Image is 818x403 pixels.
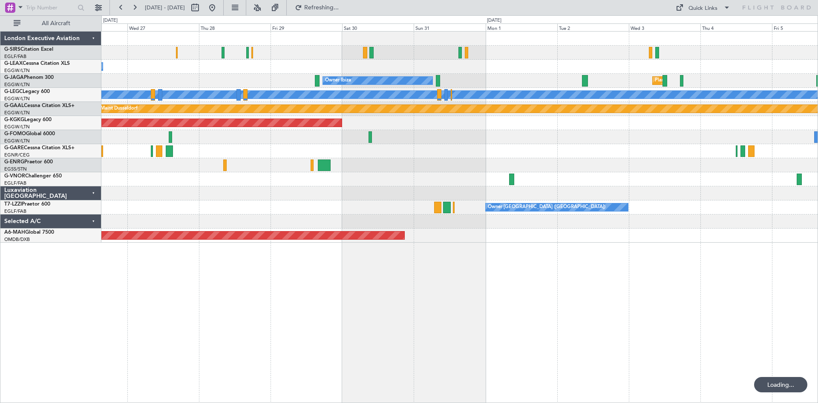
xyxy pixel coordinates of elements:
a: EGNR/CEG [4,152,30,158]
a: EGGW/LTN [4,138,30,144]
div: Owner Ibiza [325,74,351,87]
a: A6-MAHGlobal 7500 [4,230,54,235]
a: G-LEGCLegacy 600 [4,89,50,94]
a: G-GARECessna Citation XLS+ [4,145,75,151]
a: G-JAGAPhenom 300 [4,75,54,80]
span: [DATE] - [DATE] [145,4,185,12]
span: T7-LZZI [4,202,22,207]
span: G-FOMO [4,131,26,136]
button: Quick Links [671,1,734,14]
a: EGLF/FAB [4,208,26,215]
span: G-SIRS [4,47,20,52]
span: G-KGKG [4,117,24,122]
a: EGGW/LTN [4,124,30,130]
a: G-ENRGPraetor 600 [4,159,53,165]
a: EGLF/FAB [4,180,26,186]
a: EGSS/STN [4,166,27,172]
span: G-ENRG [4,159,24,165]
div: Planned Maint Dusseldorf [82,102,138,115]
a: EGGW/LTN [4,67,30,74]
span: G-GAAL [4,103,24,108]
a: EGGW/LTN [4,96,30,102]
button: All Aircraft [9,17,92,30]
span: G-LEAX [4,61,23,66]
div: Fri 29 [271,23,342,31]
div: Loading... [754,377,807,392]
a: G-LEAXCessna Citation XLS [4,61,70,66]
a: G-FOMOGlobal 6000 [4,131,55,136]
a: G-GAALCessna Citation XLS+ [4,103,75,108]
a: EGGW/LTN [4,110,30,116]
a: G-VNORChallenger 650 [4,174,62,179]
div: Thu 28 [199,23,271,31]
div: Wed 27 [127,23,199,31]
span: A6-MAH [4,230,25,235]
div: [DATE] [103,17,118,24]
a: EGLF/FAB [4,53,26,60]
a: OMDB/DXB [4,236,30,243]
a: G-SIRSCitation Excel [4,47,53,52]
div: [DATE] [487,17,501,24]
span: G-VNOR [4,174,25,179]
div: Mon 1 [486,23,557,31]
button: Refreshing... [291,1,342,14]
a: G-KGKGLegacy 600 [4,117,52,122]
div: Quick Links [688,4,717,13]
div: Owner [GEOGRAPHIC_DATA] ([GEOGRAPHIC_DATA]) [488,201,605,214]
input: Trip Number [26,1,75,14]
span: G-JAGA [4,75,24,80]
div: Wed 3 [629,23,700,31]
a: EGGW/LTN [4,81,30,88]
div: Planned Maint [GEOGRAPHIC_DATA] ([GEOGRAPHIC_DATA]) [655,74,789,87]
span: G-LEGC [4,89,23,94]
div: Tue 2 [557,23,629,31]
span: All Aircraft [22,20,90,26]
div: Sat 30 [342,23,414,31]
div: Sun 31 [414,23,485,31]
div: Thu 4 [700,23,772,31]
a: T7-LZZIPraetor 600 [4,202,50,207]
span: G-GARE [4,145,24,151]
span: Refreshing... [304,5,340,11]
